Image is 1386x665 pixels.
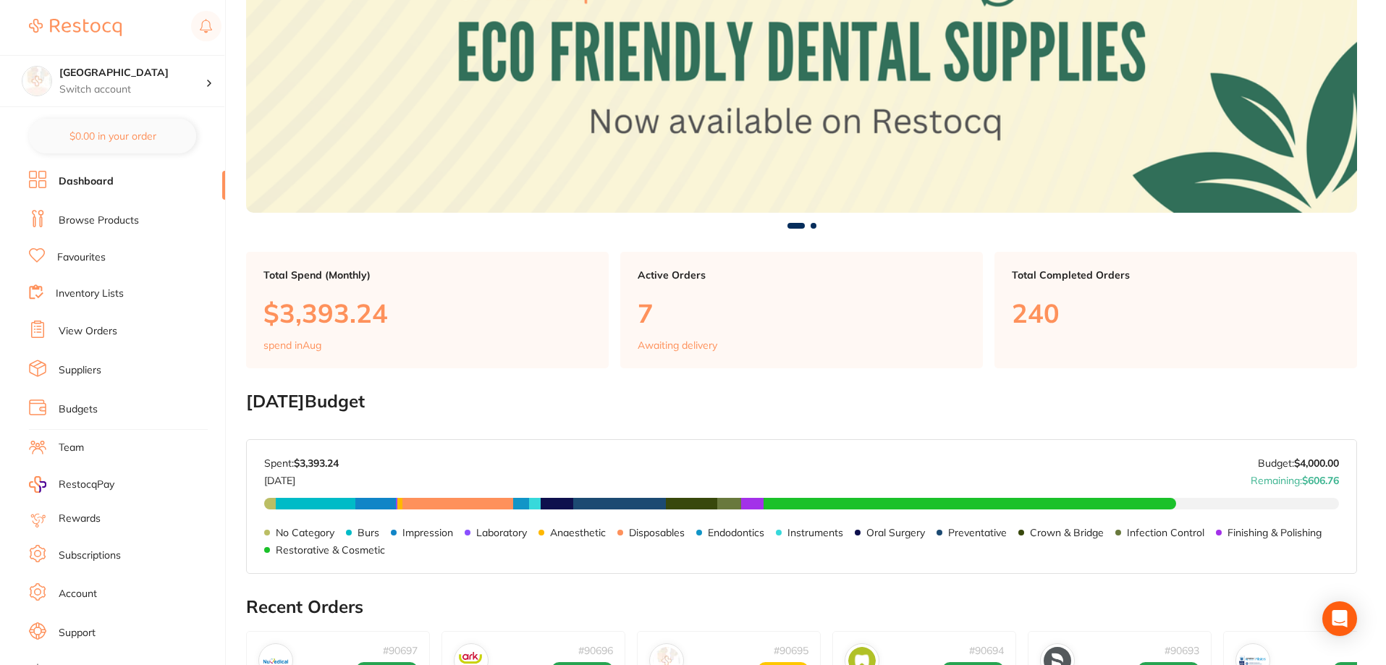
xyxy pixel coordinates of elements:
img: Restocq Logo [29,19,122,36]
p: $3,393.24 [263,298,591,328]
p: Infection Control [1127,527,1204,538]
p: # 90696 [578,645,613,656]
p: Budget: [1258,457,1339,469]
a: Account [59,587,97,601]
a: Inventory Lists [56,287,124,301]
p: Remaining: [1251,469,1339,486]
p: Endodontics [708,527,764,538]
p: 7 [638,298,965,328]
a: View Orders [59,324,117,339]
p: Awaiting delivery [638,339,717,351]
p: Switch account [59,82,206,97]
p: Impression [402,527,453,538]
p: [DATE] [264,469,339,486]
strong: $3,393.24 [294,457,339,470]
p: spend in Aug [263,339,321,351]
p: Oral Surgery [866,527,925,538]
p: Spent: [264,457,339,469]
p: # 90695 [774,645,808,656]
p: Anaesthetic [550,527,606,538]
a: Team [59,441,84,455]
p: Burs [358,527,379,538]
a: Dashboard [59,174,114,189]
p: Finishing & Polishing [1227,527,1322,538]
p: # 90694 [969,645,1004,656]
strong: $606.76 [1302,474,1339,487]
a: Subscriptions [59,548,121,563]
a: Rewards [59,512,101,526]
span: RestocqPay [59,478,114,492]
a: RestocqPay [29,476,114,493]
a: Suppliers [59,363,101,378]
h2: Recent Orders [246,597,1357,617]
h2: [DATE] Budget [246,391,1357,412]
a: Restocq Logo [29,11,122,44]
a: Total Spend (Monthly)$3,393.24spend inAug [246,252,609,369]
button: $0.00 in your order [29,119,196,153]
p: Total Spend (Monthly) [263,269,591,281]
p: Restorative & Cosmetic [276,544,385,556]
a: Total Completed Orders240 [994,252,1357,369]
p: Instruments [787,527,843,538]
p: Laboratory [476,527,527,538]
p: Active Orders [638,269,965,281]
img: RestocqPay [29,476,46,493]
a: Support [59,626,96,640]
a: Favourites [57,250,106,265]
p: Crown & Bridge [1030,527,1104,538]
a: Browse Products [59,213,139,228]
p: 240 [1012,298,1340,328]
strong: $4,000.00 [1294,457,1339,470]
p: Preventative [948,527,1007,538]
p: # 90693 [1165,645,1199,656]
a: Active Orders7Awaiting delivery [620,252,983,369]
p: Total Completed Orders [1012,269,1340,281]
p: No Category [276,527,334,538]
p: Disposables [629,527,685,538]
h4: Lakes Boulevard Dental [59,66,206,80]
a: Budgets [59,402,98,417]
p: # 90697 [383,645,418,656]
div: Open Intercom Messenger [1322,601,1357,636]
img: Lakes Boulevard Dental [22,67,51,96]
